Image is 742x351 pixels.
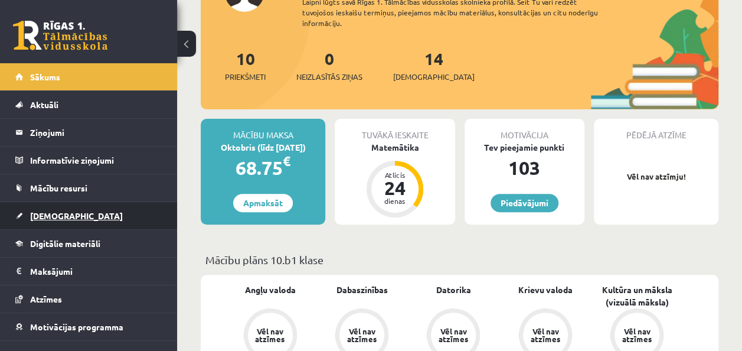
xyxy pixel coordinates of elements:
[465,141,584,154] div: Tev pieejamie punkti
[201,119,325,141] div: Mācību maksa
[335,141,455,219] a: Matemātika Atlicis 24 dienas
[465,119,584,141] div: Motivācija
[30,321,123,332] span: Motivācijas programma
[201,154,325,182] div: 68.75
[225,48,266,83] a: 10Priekšmeti
[600,171,712,183] p: Vēl nav atzīmju!
[591,284,683,308] a: Kultūra un māksla (vizuālā māksla)
[296,71,362,83] span: Neizlasītās ziņas
[30,147,162,174] legend: Informatīvie ziņojumi
[15,202,162,229] a: [DEMOGRAPHIC_DATA]
[13,21,107,50] a: Rīgas 1. Tālmācības vidusskola
[393,48,475,83] a: 14[DEMOGRAPHIC_DATA]
[254,327,287,343] div: Vēl nav atzīmes
[393,71,475,83] span: [DEMOGRAPHIC_DATA]
[30,210,123,221] span: [DEMOGRAPHIC_DATA]
[30,119,162,146] legend: Ziņojumi
[15,91,162,118] a: Aktuāli
[245,284,296,296] a: Angļu valoda
[436,284,471,296] a: Datorika
[30,99,58,110] span: Aktuāli
[201,141,325,154] div: Oktobris (līdz [DATE])
[345,327,378,343] div: Vēl nav atzīmes
[594,119,718,141] div: Pēdējā atzīme
[15,147,162,174] a: Informatīvie ziņojumi
[205,252,714,268] p: Mācību plāns 10.b1 klase
[15,119,162,146] a: Ziņojumi
[15,313,162,340] a: Motivācijas programma
[225,71,266,83] span: Priekšmeti
[15,258,162,285] a: Maksājumi
[377,171,413,178] div: Atlicis
[465,154,584,182] div: 103
[296,48,362,83] a: 0Neizlasītās ziņas
[283,152,290,170] span: €
[529,327,562,343] div: Vēl nav atzīmes
[15,230,162,257] a: Digitālie materiāli
[30,238,100,249] span: Digitālie materiāli
[377,197,413,204] div: dienas
[377,178,413,197] div: 24
[336,284,388,296] a: Dabaszinības
[335,141,455,154] div: Matemātika
[30,71,60,82] span: Sākums
[518,284,573,296] a: Krievu valoda
[30,183,87,193] span: Mācību resursi
[491,194,558,212] a: Piedāvājumi
[30,258,162,285] legend: Maksājumi
[620,327,653,343] div: Vēl nav atzīmes
[15,63,162,90] a: Sākums
[233,194,293,212] a: Apmaksāt
[15,285,162,313] a: Atzīmes
[30,294,62,304] span: Atzīmes
[437,327,470,343] div: Vēl nav atzīmes
[335,119,455,141] div: Tuvākā ieskaite
[15,174,162,201] a: Mācību resursi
